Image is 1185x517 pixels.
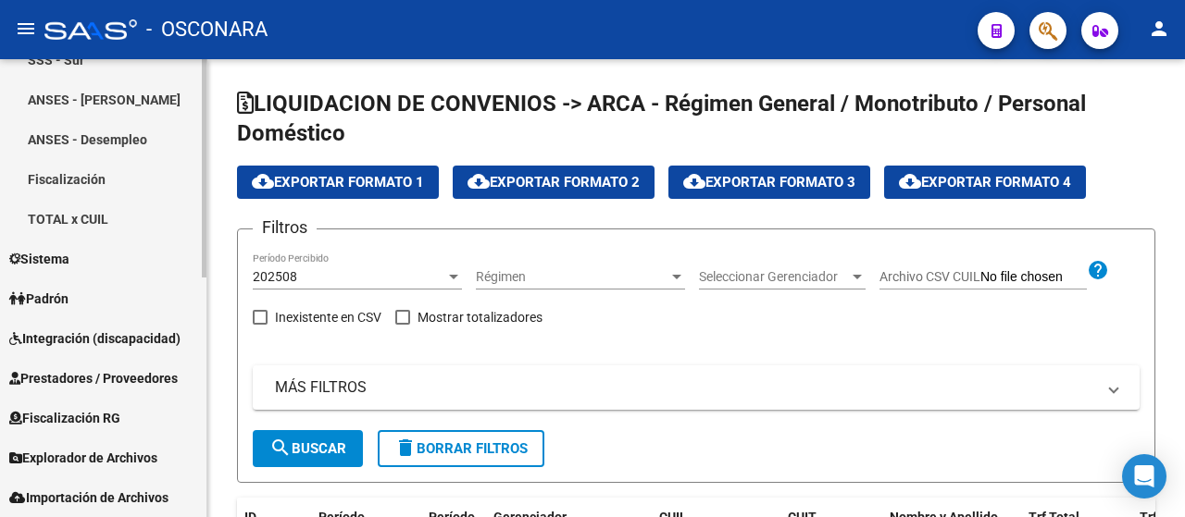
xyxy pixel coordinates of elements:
[275,377,1095,398] mat-panel-title: MÁS FILTROS
[237,166,439,199] button: Exportar Formato 1
[453,166,655,199] button: Exportar Formato 2
[884,166,1086,199] button: Exportar Formato 4
[252,174,424,191] span: Exportar Formato 1
[683,174,855,191] span: Exportar Formato 3
[9,448,157,468] span: Explorador de Archivos
[468,174,640,191] span: Exportar Formato 2
[269,437,292,459] mat-icon: search
[394,437,417,459] mat-icon: delete
[253,365,1140,410] mat-expansion-panel-header: MÁS FILTROS
[146,9,268,50] span: - OSCONARA
[1148,18,1170,40] mat-icon: person
[1122,454,1166,499] div: Open Intercom Messenger
[476,269,668,285] span: Régimen
[468,170,490,192] mat-icon: cloud_download
[9,289,69,309] span: Padrón
[15,18,37,40] mat-icon: menu
[9,328,181,349] span: Integración (discapacidad)
[9,368,178,388] span: Prestadores / Proveedores
[9,249,69,269] span: Sistema
[1087,259,1109,281] mat-icon: help
[899,174,1071,191] span: Exportar Formato 4
[252,170,274,192] mat-icon: cloud_download
[253,430,363,467] button: Buscar
[275,306,381,328] span: Inexistente en CSV
[879,269,980,284] span: Archivo CSV CUIL
[699,269,849,285] span: Seleccionar Gerenciador
[899,170,921,192] mat-icon: cloud_download
[237,91,1086,146] span: LIQUIDACION DE CONVENIOS -> ARCA - Régimen General / Monotributo / Personal Doméstico
[269,440,346,457] span: Buscar
[418,306,543,328] span: Mostrar totalizadores
[378,430,544,467] button: Borrar Filtros
[9,487,168,508] span: Importación de Archivos
[253,269,297,284] span: 202508
[980,269,1087,286] input: Archivo CSV CUIL
[668,166,870,199] button: Exportar Formato 3
[9,408,120,428] span: Fiscalización RG
[394,440,528,457] span: Borrar Filtros
[683,170,705,192] mat-icon: cloud_download
[253,215,317,240] h3: Filtros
